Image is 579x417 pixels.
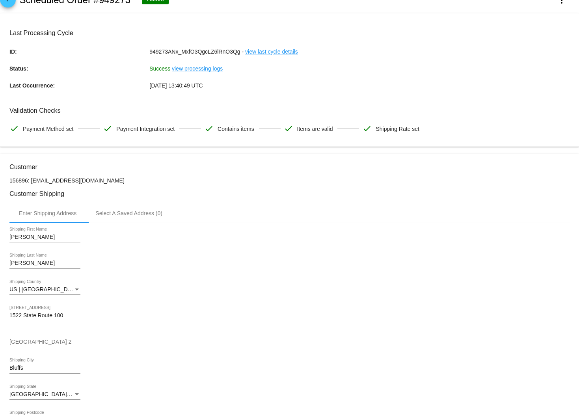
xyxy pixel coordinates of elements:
mat-icon: check [204,124,214,133]
span: Items are valid [297,121,333,137]
span: 949273ANx_MxfO3QgcLZ6lRnO3Qg - [149,48,244,55]
span: Shipping Rate set [376,121,419,137]
h3: Customer Shipping [9,190,570,197]
p: ID: [9,43,149,60]
span: Contains items [218,121,254,137]
input: Shipping Last Name [9,260,80,266]
mat-select: Shipping State [9,391,80,398]
p: Status: [9,60,149,77]
input: Shipping Street 1 [9,313,570,319]
h3: Validation Checks [9,107,570,114]
input: Shipping Street 2 [9,339,570,345]
mat-icon: check [9,124,19,133]
span: US | [GEOGRAPHIC_DATA] [9,286,79,292]
mat-icon: check [103,124,112,133]
span: Payment Method set [23,121,73,137]
div: Enter Shipping Address [19,210,76,216]
h3: Customer [9,163,570,171]
span: Payment Integration set [116,121,175,137]
mat-icon: check [284,124,293,133]
a: view processing logs [172,60,223,77]
mat-select: Shipping Country [9,287,80,293]
mat-icon: check [362,124,372,133]
a: view last cycle details [245,43,298,60]
div: Select A Saved Address (0) [95,210,162,216]
span: [DATE] 13:40:49 UTC [149,82,203,89]
p: 156896: [EMAIL_ADDRESS][DOMAIN_NAME] [9,177,570,184]
p: Last Occurrence: [9,77,149,94]
span: [GEOGRAPHIC_DATA] | [US_STATE] [9,391,102,397]
span: Success [149,65,170,72]
input: Shipping City [9,365,80,371]
h3: Last Processing Cycle [9,29,570,37]
input: Shipping First Name [9,234,80,240]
